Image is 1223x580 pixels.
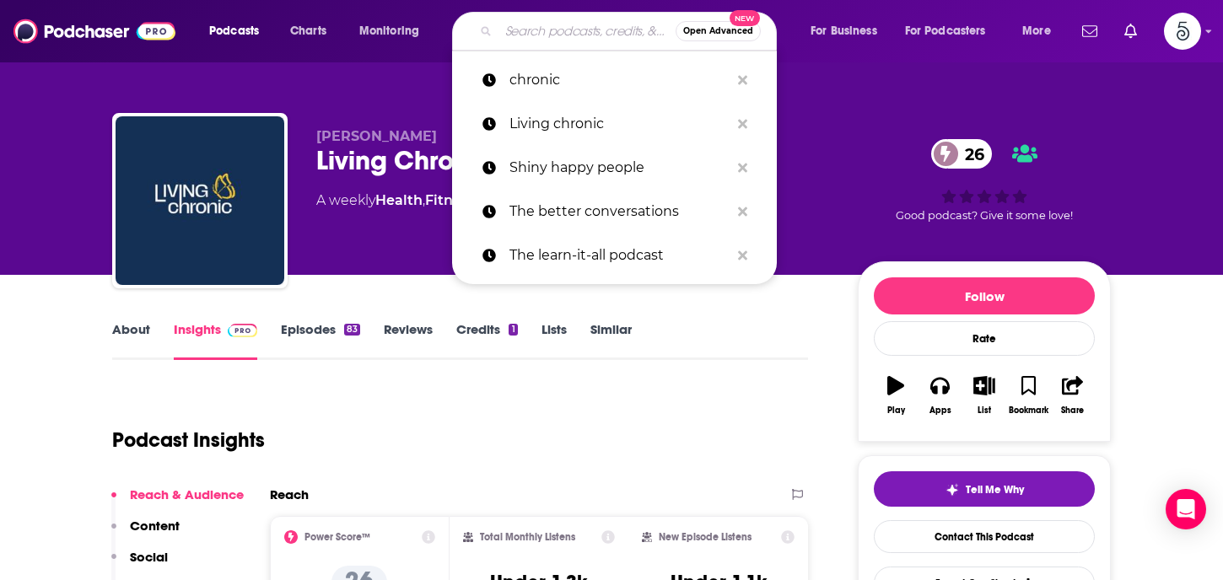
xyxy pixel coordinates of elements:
[452,102,777,146] a: Living chronic
[116,116,284,285] img: Living Chronic
[270,486,309,502] h2: Reach
[1006,365,1050,426] button: Bookmark
[111,518,180,549] button: Content
[498,18,676,45] input: Search podcasts, credits, & more...
[929,405,951,416] div: Apps
[348,18,441,45] button: open menu
[905,19,986,43] span: For Podcasters
[1010,18,1072,45] button: open menu
[858,128,1111,233] div: 26Good podcast? Give it some love!
[590,321,632,360] a: Similar
[1118,17,1144,46] a: Show notifications dropdown
[948,139,993,169] span: 26
[1009,405,1048,416] div: Bookmark
[509,102,730,146] p: Living chronic
[1166,489,1206,529] div: Open Intercom Messenger
[304,531,370,543] h2: Power Score™
[874,365,918,426] button: Play
[874,321,1095,356] div: Rate
[480,531,575,543] h2: Total Monthly Listens
[676,21,761,41] button: Open AdvancedNew
[1164,13,1201,50] span: Logged in as Spiral5-G2
[130,518,180,534] p: Content
[931,139,993,169] a: 26
[111,549,168,580] button: Social
[509,190,730,234] p: The better conversations
[894,18,1010,45] button: open menu
[730,10,760,26] span: New
[209,19,259,43] span: Podcasts
[130,549,168,565] p: Social
[509,146,730,190] p: Shiny happy people
[683,27,753,35] span: Open Advanced
[174,321,257,360] a: InsightsPodchaser Pro
[425,192,475,208] a: Fitness
[359,19,419,43] span: Monitoring
[659,531,752,543] h2: New Episode Listens
[946,483,959,497] img: tell me why sparkle
[111,486,244,518] button: Reach & Audience
[316,191,627,211] div: A weekly podcast
[452,58,777,102] a: chronic
[896,209,1073,222] span: Good podcast? Give it some love!
[799,18,898,45] button: open menu
[1075,17,1104,46] a: Show notifications dropdown
[1022,19,1051,43] span: More
[468,12,793,51] div: Search podcasts, credits, & more...
[279,18,337,45] a: Charts
[452,234,777,277] a: The learn-it-all podcast
[874,277,1095,314] button: Follow
[1061,405,1084,416] div: Share
[452,146,777,190] a: Shiny happy people
[1164,13,1201,50] button: Show profile menu
[197,18,281,45] button: open menu
[130,486,244,502] p: Reach & Audience
[978,405,991,416] div: List
[874,520,1095,553] a: Contact This Podcast
[509,234,730,277] p: The learn-it-all podcast
[228,324,257,337] img: Podchaser Pro
[509,324,517,336] div: 1
[887,405,905,416] div: Play
[13,15,175,47] img: Podchaser - Follow, Share and Rate Podcasts
[316,128,437,144] span: [PERSON_NAME]
[918,365,962,426] button: Apps
[874,471,1095,507] button: tell me why sparkleTell Me Why
[384,321,433,360] a: Reviews
[541,321,567,360] a: Lists
[290,19,326,43] span: Charts
[966,483,1024,497] span: Tell Me Why
[456,321,517,360] a: Credits1
[423,192,425,208] span: ,
[281,321,360,360] a: Episodes83
[1051,365,1095,426] button: Share
[375,192,423,208] a: Health
[509,58,730,102] p: chronic
[344,324,360,336] div: 83
[1164,13,1201,50] img: User Profile
[811,19,877,43] span: For Business
[962,365,1006,426] button: List
[452,190,777,234] a: The better conversations
[112,427,265,453] h1: Podcast Insights
[112,321,150,360] a: About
